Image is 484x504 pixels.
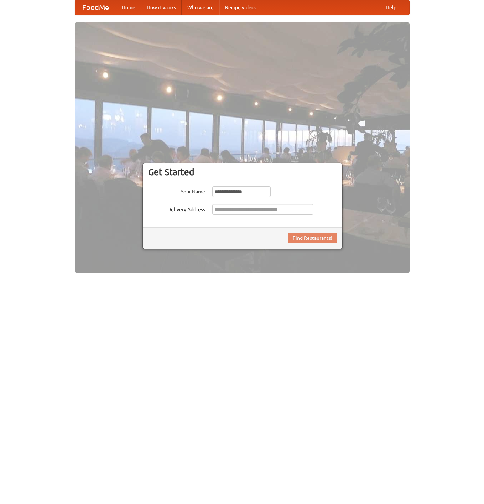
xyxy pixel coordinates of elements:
[219,0,262,15] a: Recipe videos
[288,233,337,243] button: Find Restaurants!
[148,204,205,213] label: Delivery Address
[75,0,116,15] a: FoodMe
[148,167,337,177] h3: Get Started
[116,0,141,15] a: Home
[148,186,205,195] label: Your Name
[380,0,402,15] a: Help
[141,0,182,15] a: How it works
[182,0,219,15] a: Who we are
